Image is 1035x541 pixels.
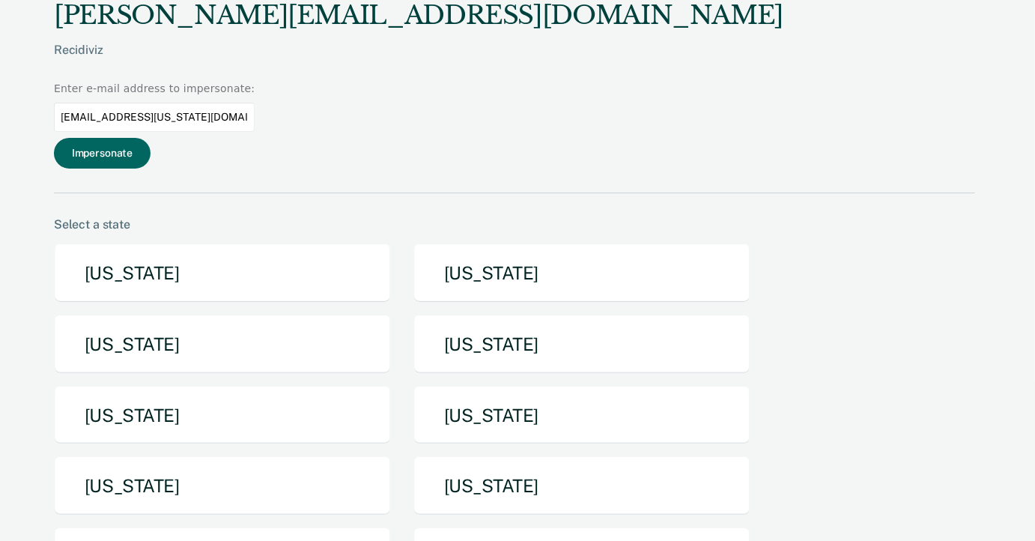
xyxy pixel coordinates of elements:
[54,103,255,132] input: Enter an email to impersonate...
[54,43,783,81] div: Recidiviz
[54,386,391,445] button: [US_STATE]
[54,244,391,303] button: [US_STATE]
[413,386,750,445] button: [US_STATE]
[54,81,255,97] div: Enter e-mail address to impersonate:
[54,456,391,516] button: [US_STATE]
[54,138,151,169] button: Impersonate
[54,315,391,374] button: [US_STATE]
[54,217,975,232] div: Select a state
[413,315,750,374] button: [US_STATE]
[413,244,750,303] button: [US_STATE]
[413,456,750,516] button: [US_STATE]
